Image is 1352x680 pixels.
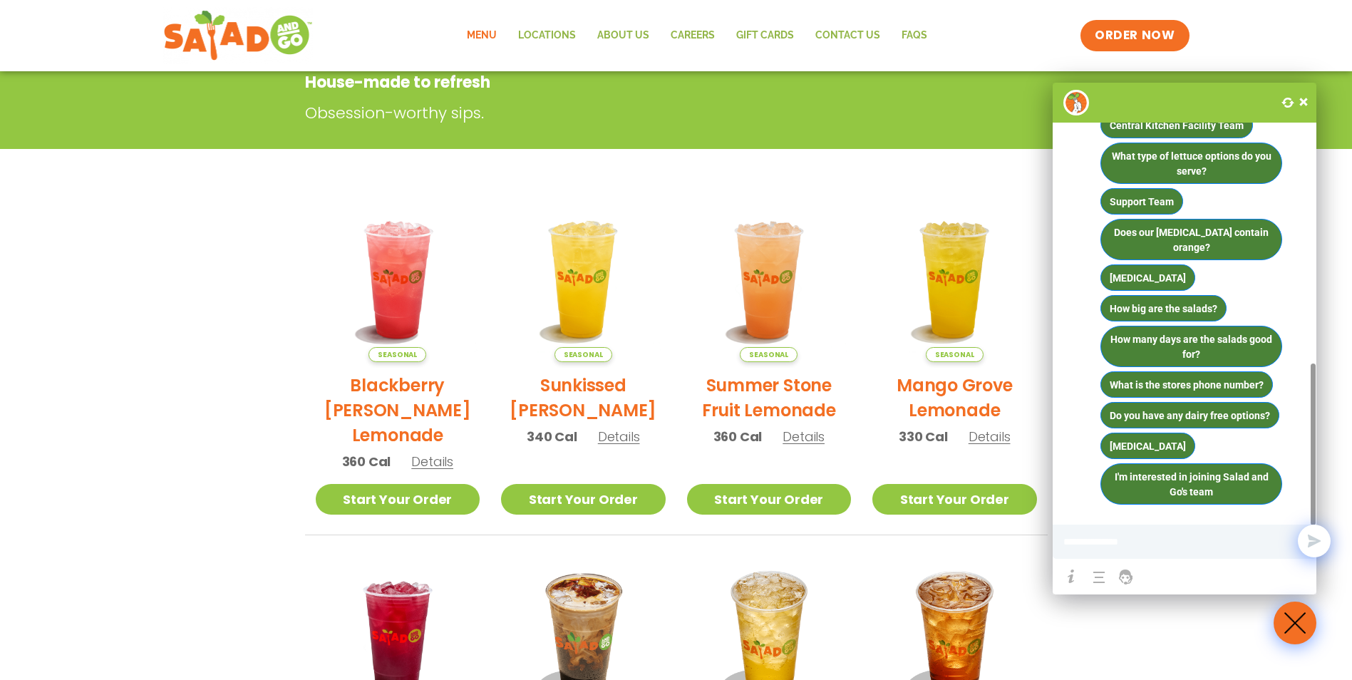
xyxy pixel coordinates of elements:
span: Seasonal [926,347,984,362]
span: How big are the salads? [1100,295,1227,321]
span: 330 Cal [899,427,948,446]
span: How many days are the salads good for? [1100,326,1282,367]
span: Seasonal [368,347,426,362]
h2: Mango Grove Lemonade [872,373,1037,423]
a: ORDER NOW [1080,20,1189,51]
h2: Blackberry [PERSON_NAME] Lemonade [316,373,480,448]
a: Support [1115,565,1137,588]
a: About Us [587,19,660,52]
a: Start Your Order [687,484,852,515]
span: Details [411,453,453,470]
img: wpChatIcon [1063,90,1089,115]
a: Help [1060,565,1083,588]
img: Product photo for Blackberry Bramble Lemonade [316,197,480,362]
nav: Menu [456,19,938,52]
a: Chat [1086,562,1111,587]
button: Send [1298,525,1331,557]
div: Reset [1277,91,1299,113]
span: [MEDICAL_DATA] [1100,264,1195,291]
span: What is the stores phone number? [1100,371,1273,398]
span: Details [598,428,640,445]
span: Seasonal [554,347,612,362]
a: Contact Us [805,19,891,52]
span: [MEDICAL_DATA] [1100,433,1195,459]
a: Start Your Order [316,484,480,515]
a: Start Your Order [501,484,666,515]
span: 360 Cal [713,427,763,446]
p: Obsession-worthy sips. [305,101,939,125]
a: GIFT CARDS [726,19,805,52]
span: What type of lettuce options do you serve? [1100,143,1282,184]
span: 360 Cal [342,452,391,471]
span: Do you have any dairy free options? [1100,402,1279,428]
a: Start Your Order [872,484,1037,515]
a: FAQs [891,19,938,52]
a: Locations [507,19,587,52]
span: Does our [MEDICAL_DATA] contain orange? [1100,219,1282,260]
a: Menu [456,19,507,52]
span: Details [969,428,1011,445]
span: Details [783,428,825,445]
h2: Sunkissed [PERSON_NAME] [501,373,666,423]
img: new-SAG-logo-768×292 [163,7,314,64]
img: Product photo for Mango Grove Lemonade [872,197,1037,362]
h2: Summer Stone Fruit Lemonade [687,373,852,423]
span: I'm interested in joining Salad and Go's team [1100,463,1282,505]
span: Support Team [1100,188,1183,215]
img: wpChatIcon [1275,603,1315,643]
img: Product photo for Summer Stone Fruit Lemonade [687,197,852,362]
span: Seasonal [740,347,798,362]
span: ORDER NOW [1095,27,1175,44]
span: Central Kitchen Facility Team [1100,112,1253,138]
a: Careers [660,19,726,52]
span: 340 Cal [527,427,577,446]
img: Product photo for Sunkissed Yuzu Lemonade [501,197,666,362]
p: House-made to refresh [305,71,933,94]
